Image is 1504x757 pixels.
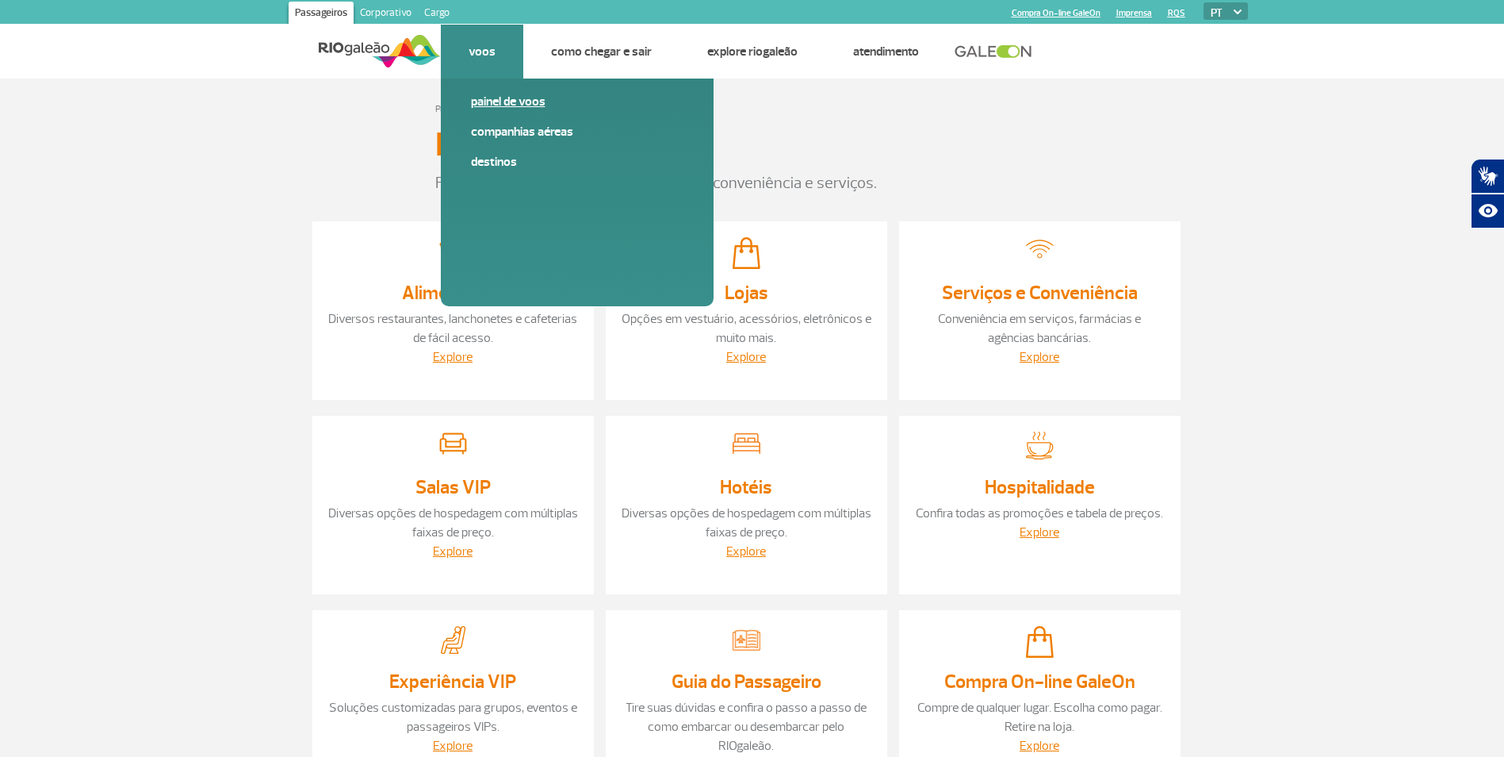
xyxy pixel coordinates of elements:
[938,311,1141,346] a: Conveniência em serviços, farmácias e agências bancárias.
[725,281,768,305] a: Lojas
[433,544,473,559] a: Explore
[1168,8,1185,18] a: RQS
[471,123,683,140] a: Companhias Aéreas
[329,700,577,735] a: Soluções customizadas para grupos, eventos e passageiros VIPs.
[985,475,1095,499] a: Hospitalidade
[389,670,516,694] a: Experiência VIP
[551,44,652,60] a: Como chegar e sair
[415,475,491,499] a: Salas VIP
[289,2,354,27] a: Passageiros
[720,475,772,499] a: Hotéis
[916,505,1163,521] a: Confira todas as promoções e tabela de preços.
[435,171,1070,195] p: Facilidades por todo o lado. Alimentação, conveniência e serviços.
[707,44,798,60] a: Explore RIOgaleão
[1471,159,1504,194] button: Abrir tradutor de língua de sinais.
[354,2,418,27] a: Corporativo
[672,670,821,694] a: Guia do Passageiro
[1116,8,1152,18] a: Imprensa
[1020,738,1059,754] a: Explore
[469,44,496,60] a: Voos
[1020,349,1059,365] a: Explore
[1012,8,1100,18] a: Compra On-line GaleOn
[622,505,871,540] a: Diversas opções de hospedagem com múltiplas faixas de preço.
[433,349,473,365] a: Explore
[622,311,871,346] a: Opções em vestuário, acessórios, eletrônicos e muito mais.
[435,103,484,115] a: Página inicial
[328,311,577,346] a: Diversos restaurantes, lanchonetes e cafeterias de fácil acesso.
[435,125,691,165] h3: Explore RIOgaleão
[944,670,1135,694] a: Compra On-line GaleOn
[1471,194,1504,229] button: Abrir recursos assistivos.
[942,281,1138,305] a: Serviços e Conveniência
[726,349,766,365] a: Explore
[917,700,1162,735] a: Compre de qualquer lugar. Escolha como pagar. Retire na loja.
[471,153,683,171] a: Destinos
[1020,525,1059,540] a: Explore
[402,281,504,305] a: Alimentação
[328,505,578,540] a: Diversas opções de hospedagem com múltiplas faixas de preço.
[1471,159,1504,229] div: Plugin de acessibilidade da Hand Talk.
[853,44,919,60] a: Atendimento
[626,700,867,754] a: Tire suas dúvidas e confira o passo a passo de como embarcar ou desembarcar pelo RIOgaleão.
[726,544,766,559] a: Explore
[418,2,456,27] a: Cargo
[471,93,683,110] a: Painel de voos
[433,738,473,754] a: Explore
